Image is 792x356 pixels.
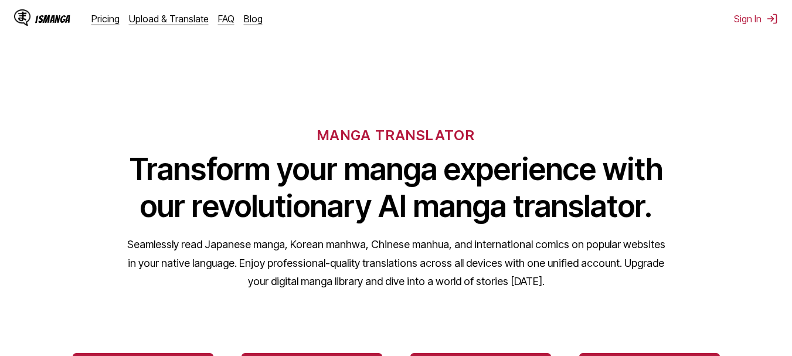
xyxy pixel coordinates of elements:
[14,9,30,26] img: IsManga Logo
[127,151,666,225] h1: Transform your manga experience with our revolutionary AI manga translator.
[218,13,234,25] a: FAQ
[127,235,666,291] p: Seamlessly read Japanese manga, Korean manhwa, Chinese manhua, and international comics on popula...
[14,9,91,28] a: IsManga LogoIsManga
[766,13,778,25] img: Sign out
[734,13,778,25] button: Sign In
[35,13,70,25] div: IsManga
[129,13,209,25] a: Upload & Translate
[244,13,263,25] a: Blog
[317,127,475,144] h6: MANGA TRANSLATOR
[91,13,120,25] a: Pricing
